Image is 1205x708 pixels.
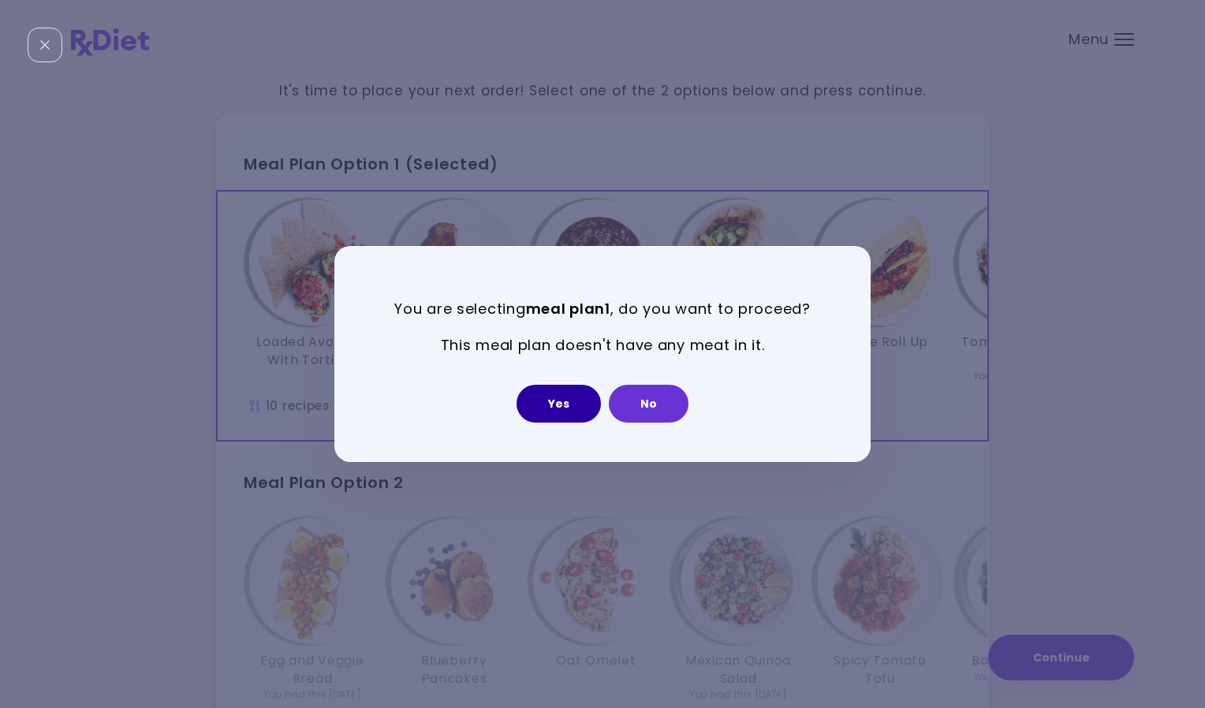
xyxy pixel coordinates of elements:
[609,385,688,423] button: No
[374,297,831,322] p: You are selecting , do you want to proceed?
[526,299,610,319] strong: meal plan 1
[517,385,601,423] button: Yes
[374,334,831,358] p: This meal plan doesn't have any meat in it.
[28,28,62,62] div: Close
